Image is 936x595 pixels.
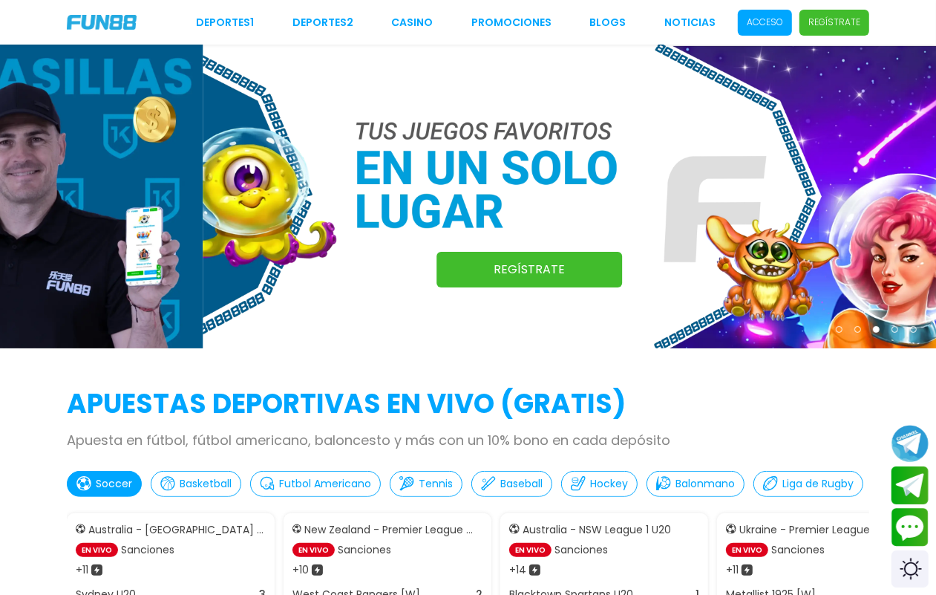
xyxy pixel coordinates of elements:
[664,15,716,30] a: NOTICIAS
[647,471,744,497] button: Balonmano
[509,543,552,557] p: EN VIVO
[419,476,453,492] p: Tennis
[96,476,132,492] p: Soccer
[292,15,353,30] a: Deportes2
[67,471,142,497] button: Soccer
[338,542,391,558] p: Sanciones
[500,476,543,492] p: Baseball
[67,15,137,30] img: Company Logo
[121,542,174,558] p: Sanciones
[67,430,869,450] p: Apuesta en fútbol, fútbol americano, baloncesto y más con un 10% bono en cada depósito
[753,471,863,497] button: Liga de Rugby
[471,15,552,30] a: Promociones
[391,15,433,30] a: CASINO
[891,424,929,463] button: Join telegram channel
[771,542,825,558] p: Sanciones
[726,562,739,578] p: + 11
[180,476,232,492] p: Basketball
[279,476,371,492] p: Futbol Americano
[590,476,628,492] p: Hockey
[88,522,266,538] p: Australia - [GEOGRAPHIC_DATA] U20
[554,542,608,558] p: Sanciones
[304,522,482,538] p: New Zealand - Premier League Women
[67,384,869,424] h2: APUESTAS DEPORTIVAS EN VIVO (gratis)
[76,543,118,557] p: EN VIVO
[782,476,854,492] p: Liga de Rugby
[891,550,929,588] div: Switch theme
[891,508,929,547] button: Contact customer service
[471,471,552,497] button: Baseball
[292,543,335,557] p: EN VIVO
[747,16,783,29] p: Acceso
[76,562,88,578] p: + 11
[250,471,381,497] button: Futbol Americano
[523,522,671,538] p: Australia - NSW League 1 U20
[891,466,929,505] button: Join telegram
[292,562,309,578] p: + 10
[196,15,254,30] a: Deportes1
[675,476,735,492] p: Balonmano
[561,471,638,497] button: Hockey
[437,252,623,287] a: Regístrate
[726,543,768,557] p: EN VIVO
[589,15,626,30] a: BLOGS
[390,471,462,497] button: Tennis
[808,16,860,29] p: Regístrate
[509,562,526,578] p: + 14
[739,522,914,538] p: Ukraine - Premier League Women
[151,471,241,497] button: Basketball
